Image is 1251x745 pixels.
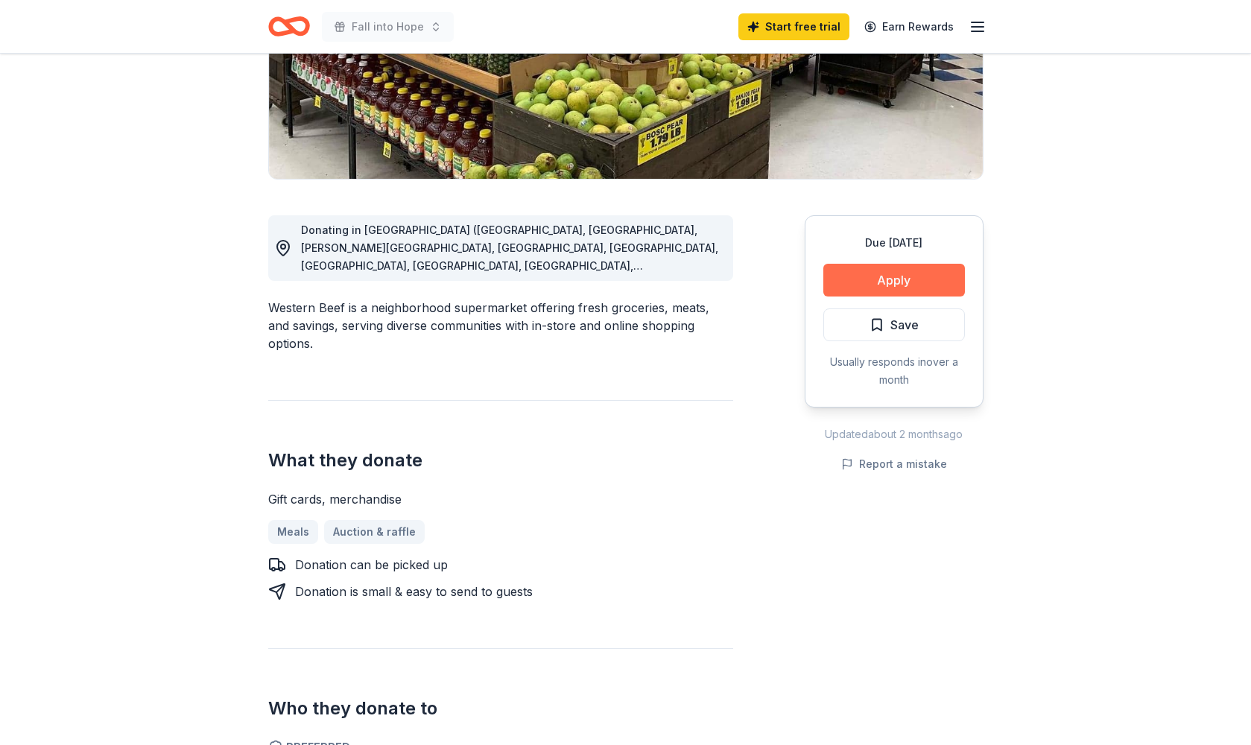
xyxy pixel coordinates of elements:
div: Western Beef is a neighborhood supermarket offering fresh groceries, meats, and savings, serving ... [268,299,733,352]
div: Due [DATE] [823,234,965,252]
div: Gift cards, merchandise [268,490,733,508]
div: Usually responds in over a month [823,353,965,389]
div: Updated about 2 months ago [805,425,984,443]
div: Donation can be picked up [295,556,448,574]
h2: Who they donate to [268,697,733,720]
a: Start free trial [738,13,849,40]
h2: What they donate [268,448,733,472]
button: Apply [823,264,965,297]
span: Fall into Hope [352,18,424,36]
span: Save [890,315,919,335]
a: Earn Rewards [855,13,963,40]
span: Donating in [GEOGRAPHIC_DATA] ([GEOGRAPHIC_DATA], [GEOGRAPHIC_DATA], [PERSON_NAME][GEOGRAPHIC_DAT... [301,223,718,290]
div: Donation is small & easy to send to guests [295,583,533,600]
button: Fall into Hope [322,12,454,42]
button: Report a mistake [841,455,947,473]
a: Meals [268,520,318,544]
a: Auction & raffle [324,520,425,544]
a: Home [268,9,310,44]
button: Save [823,308,965,341]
